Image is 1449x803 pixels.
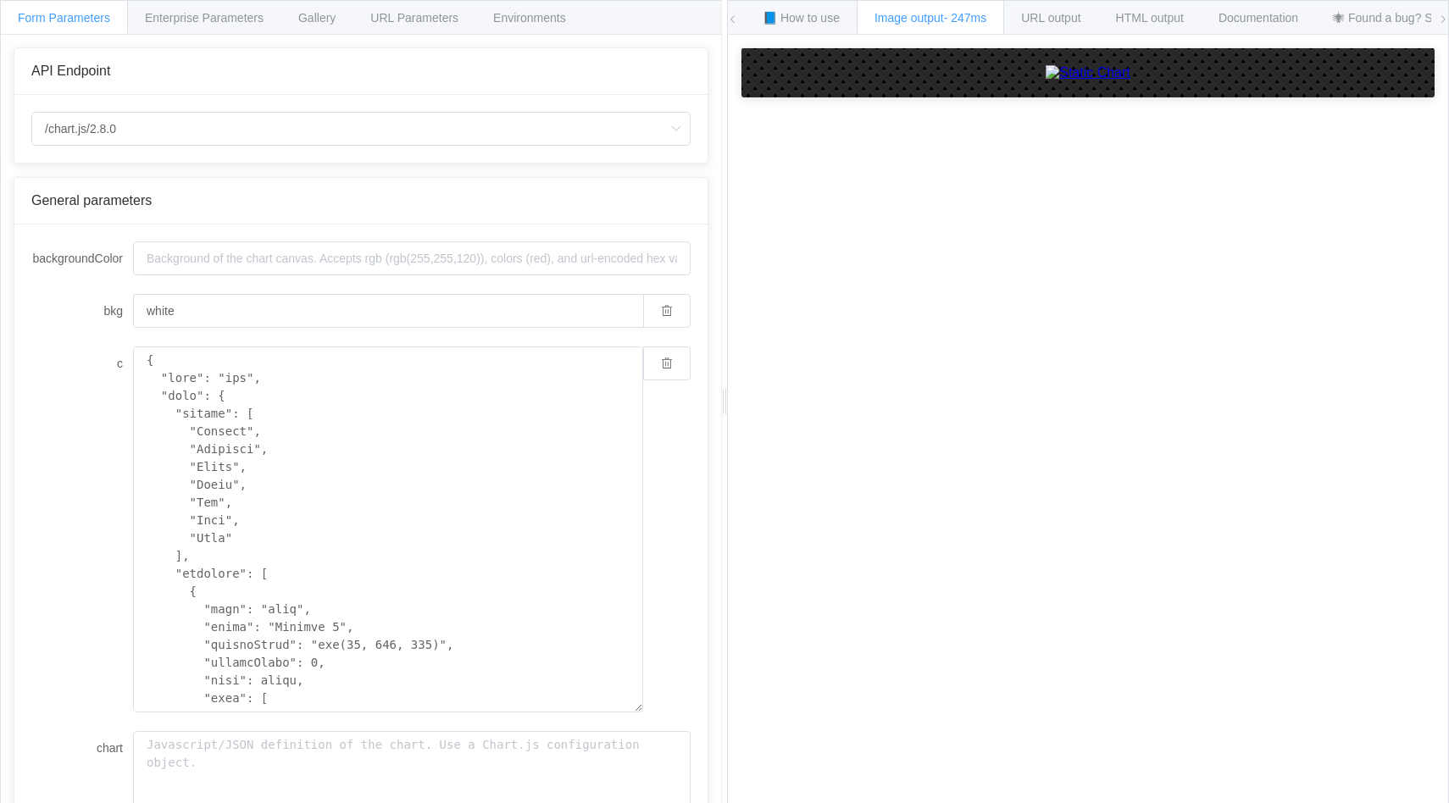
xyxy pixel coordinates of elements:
[31,294,133,328] label: bkg
[874,11,986,25] span: Image output
[298,11,336,25] span: Gallery
[31,112,691,146] input: Select
[763,11,840,25] span: 📘 How to use
[1046,65,1130,80] img: Static Chart
[1219,11,1298,25] span: Documentation
[133,294,643,328] input: Background of the chart canvas. Accepts rgb (rgb(255,255,120)), colors (red), and url-encoded hex...
[31,241,133,275] label: backgroundColor
[1021,11,1080,25] span: URL output
[758,65,1418,80] a: Static Chart
[370,11,458,25] span: URL Parameters
[31,346,133,380] label: c
[18,11,110,25] span: Form Parameters
[31,193,152,208] span: General parameters
[1116,11,1184,25] span: HTML output
[133,241,691,275] input: Background of the chart canvas. Accepts rgb (rgb(255,255,120)), colors (red), and url-encoded hex...
[31,731,133,765] label: chart
[493,11,566,25] span: Environments
[145,11,264,25] span: Enterprise Parameters
[31,64,110,78] span: API Endpoint
[944,11,987,25] span: - 247ms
